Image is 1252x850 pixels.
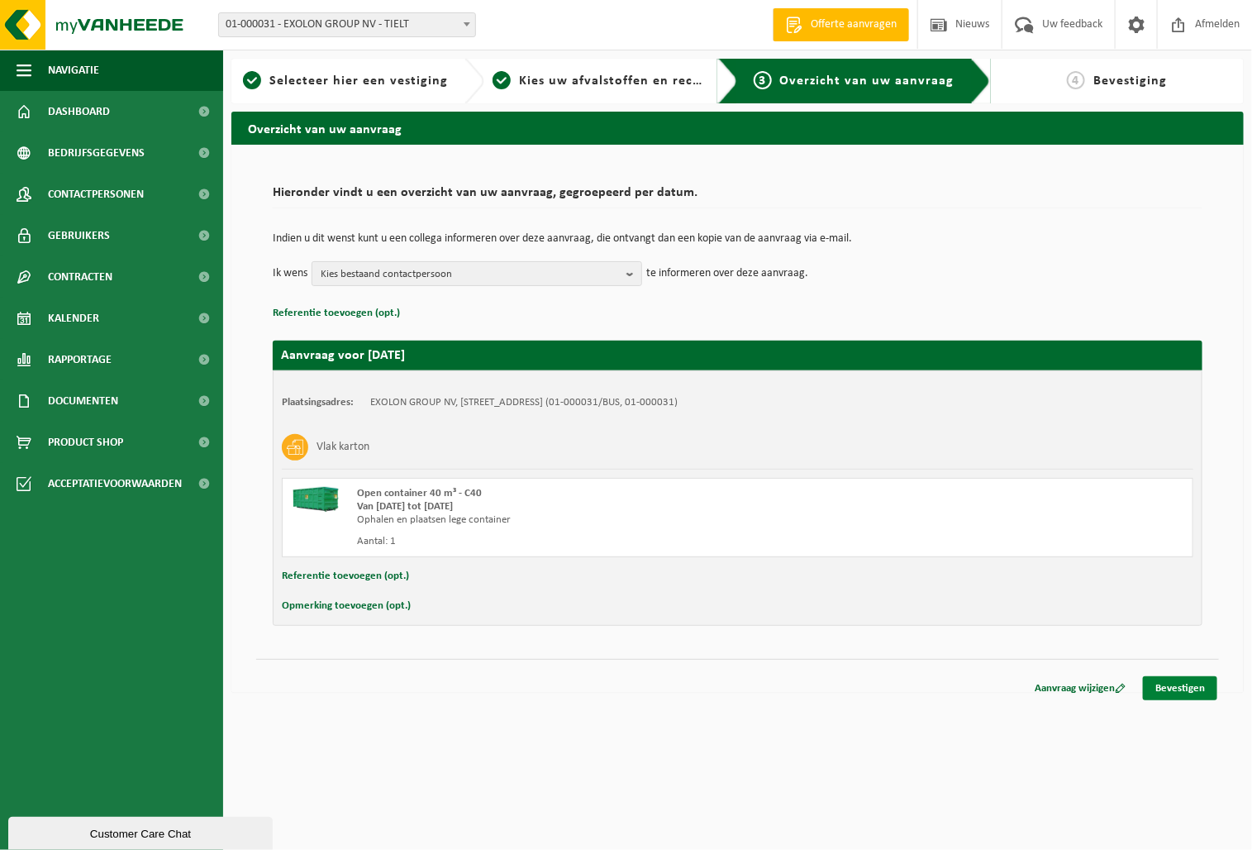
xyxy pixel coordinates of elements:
div: Aantal: 1 [357,535,804,548]
span: Bevestiging [1093,74,1167,88]
span: Overzicht van uw aanvraag [780,74,954,88]
strong: Van [DATE] tot [DATE] [357,501,453,512]
span: Product Shop [48,422,123,463]
strong: Plaatsingsadres: [282,397,354,408]
a: Bevestigen [1143,676,1217,700]
span: Rapportage [48,339,112,380]
p: Ik wens [273,261,307,286]
span: Acceptatievoorwaarden [48,463,182,504]
img: HK-XC-40-GN-00.png [291,487,340,512]
h2: Hieronder vindt u een overzicht van uw aanvraag, gegroepeerd per datum. [273,186,1202,208]
div: Ophalen en plaatsen lege container [357,513,804,527]
span: Offerte aanvragen [807,17,901,33]
a: Offerte aanvragen [773,8,909,41]
span: Kalender [48,298,99,339]
span: 2 [493,71,511,89]
span: Bedrijfsgegevens [48,132,145,174]
span: Gebruikers [48,215,110,256]
iframe: chat widget [8,814,276,850]
h3: Vlak karton [317,434,369,461]
h2: Overzicht van uw aanvraag [231,112,1244,144]
span: Kies uw afvalstoffen en recipiënten [519,74,746,88]
span: Selecteer hier een vestiging [269,74,448,88]
button: Kies bestaand contactpersoon [312,261,642,286]
span: Contracten [48,256,112,298]
p: Indien u dit wenst kunt u een collega informeren over deze aanvraag, die ontvangt dan een kopie v... [273,233,1202,245]
a: Aanvraag wijzigen [1022,676,1138,700]
strong: Aanvraag voor [DATE] [281,349,405,362]
span: 01-000031 - EXOLON GROUP NV - TIELT [218,12,476,37]
span: Open container 40 m³ - C40 [357,488,482,499]
span: Documenten [48,380,118,422]
span: 1 [243,71,261,89]
span: Contactpersonen [48,174,144,215]
a: 1Selecteer hier een vestiging [240,71,451,91]
p: te informeren over deze aanvraag. [646,261,808,286]
td: EXOLON GROUP NV, [STREET_ADDRESS] (01-000031/BUS, 01-000031) [370,396,678,409]
span: 01-000031 - EXOLON GROUP NV - TIELT [219,13,475,36]
span: Dashboard [48,91,110,132]
span: 4 [1067,71,1085,89]
button: Opmerking toevoegen (opt.) [282,595,411,617]
span: Kies bestaand contactpersoon [321,262,620,287]
button: Referentie toevoegen (opt.) [273,303,400,324]
a: 2Kies uw afvalstoffen en recipiënten [493,71,704,91]
span: 3 [754,71,772,89]
button: Referentie toevoegen (opt.) [282,566,409,587]
span: Navigatie [48,50,99,91]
